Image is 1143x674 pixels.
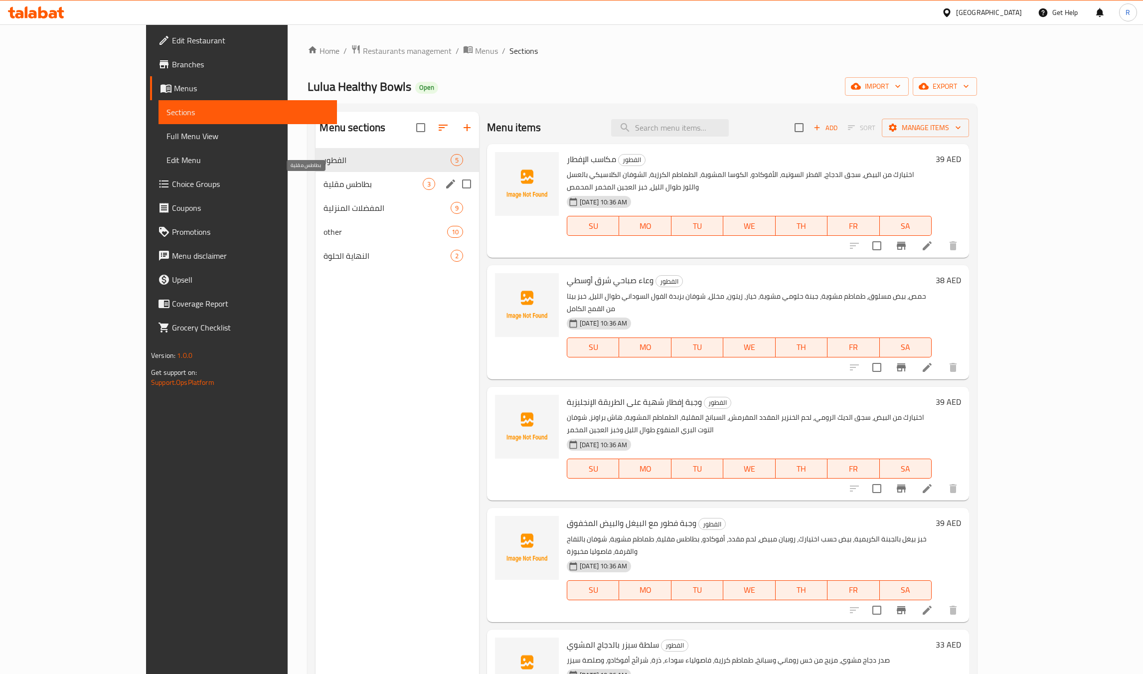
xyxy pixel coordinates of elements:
span: وجبة فطور مع البيغل والبيض المخفوق [567,515,696,530]
span: Full Menu View [166,130,329,142]
a: Grocery Checklist [150,316,337,339]
img: مكاسب الإفطار [495,152,559,216]
span: Select section first [841,120,882,136]
span: Coupons [172,202,329,214]
button: MO [619,580,671,600]
a: Upsell [150,268,337,292]
a: Support.OpsPlatform [151,376,214,389]
button: Branch-specific-item [889,477,913,501]
div: الفطور5 [316,148,479,172]
span: Sections [509,45,538,57]
span: Manage items [890,122,961,134]
button: SU [567,580,619,600]
p: صدر دجاج مشوي، مزيج من خس روماني وسبانخ، طماطم كرزية، فاصولياء سوداء، ذرة، شرائح أفوكادو، وصلصة سيزر [567,654,932,667]
li: / [343,45,347,57]
button: Add section [455,116,479,140]
span: other [324,226,447,238]
button: SA [880,337,932,357]
a: Restaurants management [351,44,452,57]
p: حمص، بيض مسلوق، طماطم مشوية، جبنة حلومي مشوية، خيار، زيتون، مخلل، شوفان بزبدة الفول السوداني طوال... [567,290,932,315]
button: TU [671,337,723,357]
span: Add [812,122,839,134]
a: Edit menu item [921,604,933,616]
button: Branch-specific-item [889,598,913,622]
a: Choice Groups [150,172,337,196]
span: Menu disclaimer [172,250,329,262]
span: 10 [448,227,463,237]
img: وعاء صباحي شرق أوسطي [495,273,559,337]
button: TU [671,459,723,479]
h6: 33 AED [936,638,961,652]
span: export [921,80,969,93]
span: Menus [174,82,329,94]
div: النهاية الحلوة2 [316,244,479,268]
span: Select to update [866,357,887,378]
button: MO [619,459,671,479]
span: TU [675,340,719,354]
span: المفضلات المنزلية [324,202,451,214]
span: FR [831,219,875,233]
div: الفطور [698,518,726,530]
span: الفطور [699,518,725,530]
span: 1.0.0 [177,349,192,362]
span: import [853,80,901,93]
button: WE [723,337,775,357]
a: Edit Menu [159,148,337,172]
p: اختيارك من البيض، سجق الدجاج، الفطر السوتيه، الأفوكادو، الكوسا المشوية، الطماطم الكرزية، الشوفان ... [567,168,932,193]
button: Manage items [882,119,969,137]
span: [DATE] 10:36 AM [576,197,631,207]
button: delete [941,355,965,379]
span: Upsell [172,274,329,286]
a: Coupons [150,196,337,220]
span: SA [884,340,928,354]
span: 2 [451,251,463,261]
span: Choice Groups [172,178,329,190]
button: WE [723,580,775,600]
div: Open [415,82,438,94]
span: Edit Restaurant [172,34,329,46]
span: 3 [423,179,435,189]
span: مكاسب الإفطار [567,152,616,167]
div: الفطور [618,154,646,166]
span: Grocery Checklist [172,322,329,334]
button: FR [827,337,879,357]
a: Edit menu item [921,483,933,495]
span: وجبة إفطار شهية على الطريقة الإنجليزية [567,394,702,409]
button: delete [941,598,965,622]
span: R [1126,7,1130,18]
div: items [447,226,463,238]
span: WE [727,340,771,354]
button: MO [619,216,671,236]
a: Menu disclaimer [150,244,337,268]
span: Menus [475,45,498,57]
span: Branches [172,58,329,70]
span: WE [727,219,771,233]
a: Menus [463,44,498,57]
span: الفطور [704,397,731,408]
span: 5 [451,156,463,165]
button: edit [443,176,458,191]
a: Edit menu item [921,361,933,373]
nav: breadcrumb [308,44,977,57]
span: SU [571,219,615,233]
div: الفطور [661,640,688,652]
a: Coverage Report [150,292,337,316]
button: Branch-specific-item [889,355,913,379]
div: الفطور [324,154,451,166]
span: FR [831,462,875,476]
div: الفطور [704,397,731,409]
a: Promotions [150,220,337,244]
button: TU [671,216,723,236]
nav: Menu sections [316,144,479,272]
a: Edit menu item [921,240,933,252]
span: Edit Menu [166,154,329,166]
button: FR [827,580,879,600]
button: FR [827,459,879,479]
button: TH [776,459,827,479]
span: Select section [789,117,810,138]
button: SU [567,459,619,479]
div: items [451,154,463,166]
span: TH [780,219,823,233]
span: Lulua Healthy Bowls [308,75,411,98]
span: Select to update [866,600,887,621]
